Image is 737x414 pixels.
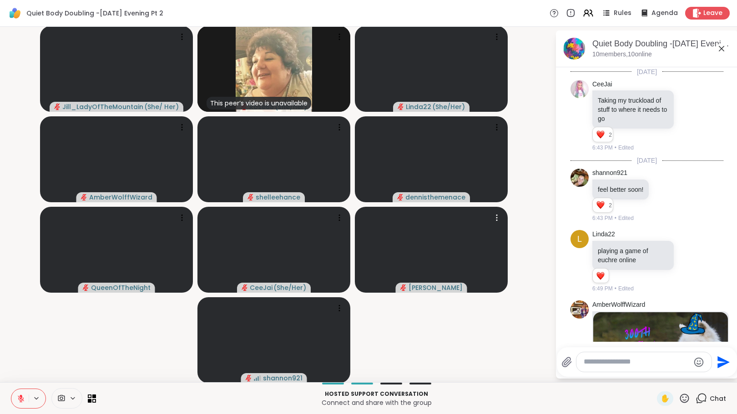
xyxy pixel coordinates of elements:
span: audio-muted [400,284,407,291]
img: https://sharewell-space-live.sfo3.digitaloceanspaces.com/user-generated/9a5601ee-7e1f-42be-b53e-4... [570,300,589,319]
a: Linda22 [592,230,615,239]
span: 6:43 PM [592,144,613,152]
span: Edited [618,214,634,222]
span: audio-muted [246,375,252,381]
span: AmberWolffWizard [89,193,152,202]
span: 6:49 PM [592,284,613,293]
span: ✋ [661,393,670,404]
span: ( She/Her ) [273,283,306,292]
p: feel better soon! [598,185,643,194]
img: ShareWell Logomark [7,5,23,21]
span: Agenda [651,9,678,18]
p: 10 members, 10 online [592,50,652,59]
span: [DATE] [631,67,662,76]
button: Reactions: love [596,272,605,279]
img: Quiet Body Doubling -Friday Evening Pt 2, Sep 12 [563,38,585,60]
span: audio-muted [247,194,254,200]
button: Send [712,352,732,372]
button: Reactions: love [596,131,605,138]
span: dennisthemenace [405,193,465,202]
button: Emoji picker [693,357,704,368]
p: Connect and share with the group [101,398,651,407]
span: • [615,284,616,293]
p: Hosted support conversation [101,390,651,398]
span: [PERSON_NAME] [409,283,463,292]
span: Linda22 [406,102,431,111]
span: 6:43 PM [592,214,613,222]
span: audio-muted [54,104,61,110]
textarea: Type your message [584,357,690,367]
div: Reaction list [593,269,609,283]
span: audio-muted [83,284,89,291]
span: L [577,233,582,245]
p: Taking my truckload of stuff to where it needs to go [598,96,668,123]
span: Edited [618,144,634,152]
span: Quiet Body Doubling -[DATE] Evening Pt 2 [26,9,163,18]
span: audio-muted [81,194,87,200]
span: ( She/Her ) [432,102,465,111]
span: CeeJai [250,283,273,292]
span: Edited [618,284,634,293]
span: ( She/ Her ) [144,102,179,111]
span: • [615,214,616,222]
a: shannon921 [592,169,627,178]
span: 2 [609,201,613,209]
span: shannon921 [263,374,303,383]
a: AmberWolffWizard [592,300,645,309]
div: Reaction list [593,127,609,142]
span: shelleehance [256,193,300,202]
button: Reactions: love [596,202,605,209]
span: Rules [614,9,631,18]
span: audio-muted [242,284,248,291]
div: Reaction list [593,198,609,213]
span: QueenOfTheNight [91,283,151,292]
span: • [615,144,616,152]
span: audio-muted [398,104,404,110]
a: CeeJai [592,80,612,89]
div: This peer’s video is unavailable [207,97,311,110]
span: Chat [710,394,726,403]
span: [DATE] [631,156,662,165]
div: Quiet Body Doubling -[DATE] Evening Pt 2, [DATE] [592,38,731,50]
img: https://sharewell-space-live.sfo3.digitaloceanspaces.com/user-generated/3c1b8d1f-4891-47ec-b23b-a... [570,169,589,187]
img: Rose68 [236,26,312,112]
span: Jill_LadyOfTheMountain [62,102,143,111]
span: audio-muted [397,194,404,200]
p: playing a game of euchre online [598,246,668,264]
span: Leave [703,9,722,18]
img: https://sharewell-space-live.sfo3.digitaloceanspaces.com/user-generated/319f92ac-30dd-45a4-9c55-e... [570,80,589,98]
span: 2 [609,131,613,139]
